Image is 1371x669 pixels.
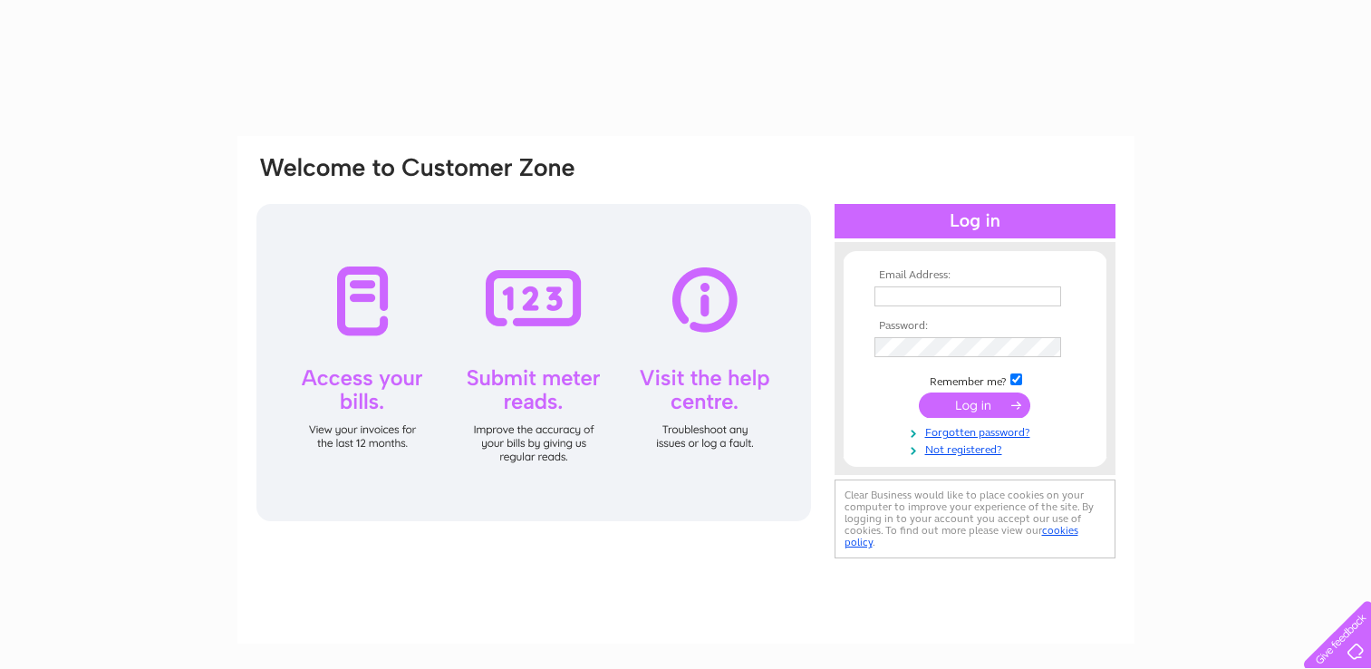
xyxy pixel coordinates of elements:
th: Email Address: [870,269,1080,282]
a: Forgotten password? [874,422,1080,440]
a: Not registered? [874,440,1080,457]
a: cookies policy [845,524,1078,548]
input: Submit [919,393,1030,418]
td: Remember me? [870,371,1080,389]
div: Clear Business would like to place cookies on your computer to improve your experience of the sit... [835,480,1115,558]
th: Password: [870,320,1080,333]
